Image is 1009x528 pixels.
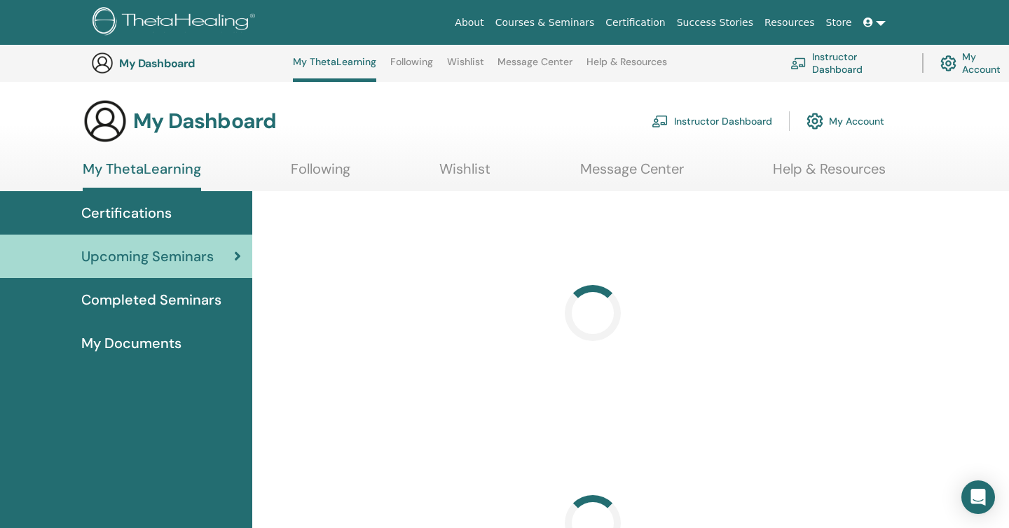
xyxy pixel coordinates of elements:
[91,52,114,74] img: generic-user-icon.jpg
[293,56,376,82] a: My ThetaLearning
[773,160,886,188] a: Help & Resources
[83,99,128,144] img: generic-user-icon.jpg
[759,10,821,36] a: Resources
[790,48,905,78] a: Instructor Dashboard
[92,7,260,39] img: logo.png
[806,109,823,133] img: cog.svg
[490,10,600,36] a: Courses & Seminars
[83,160,201,191] a: My ThetaLearning
[600,10,671,36] a: Certification
[291,160,350,188] a: Following
[940,52,956,75] img: cog.svg
[497,56,572,78] a: Message Center
[449,10,489,36] a: About
[671,10,759,36] a: Success Stories
[81,289,221,310] span: Completed Seminars
[586,56,667,78] a: Help & Resources
[119,57,259,70] h3: My Dashboard
[81,202,172,223] span: Certifications
[133,109,276,134] h3: My Dashboard
[790,57,806,69] img: chalkboard-teacher.svg
[81,333,181,354] span: My Documents
[81,246,214,267] span: Upcoming Seminars
[961,480,995,514] div: Open Intercom Messenger
[806,106,884,137] a: My Account
[821,10,858,36] a: Store
[652,115,668,127] img: chalkboard-teacher.svg
[652,106,772,137] a: Instructor Dashboard
[580,160,684,188] a: Message Center
[439,160,490,188] a: Wishlist
[447,56,484,78] a: Wishlist
[390,56,433,78] a: Following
